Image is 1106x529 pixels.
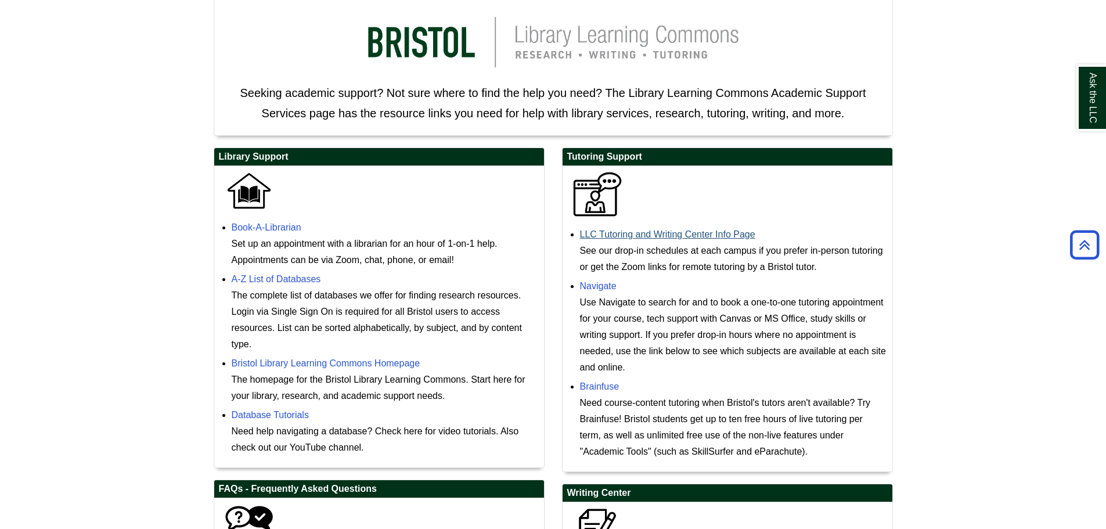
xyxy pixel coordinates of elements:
a: Brainfuse [580,382,619,391]
a: Database Tutorials [232,410,309,420]
div: See our drop-in schedules at each campus if you prefer in-person tutoring or get the Zoom links f... [580,243,887,275]
div: Use Navigate to search for and to book a one-to-one tutoring appointment for your course, tech su... [580,294,887,376]
a: LLC Tutoring and Writing Center Info Page [580,229,755,239]
h2: Tutoring Support [563,148,892,166]
div: Set up an appointment with a librarian for an hour of 1-on-1 help. Appointments can be via Zoom, ... [232,236,538,268]
a: Book-A-Librarian [232,222,301,232]
img: llc logo [350,1,756,83]
a: Bristol Library Learning Commons Homepage [232,358,420,368]
h2: FAQs - Frequently Asked Questions [214,480,544,498]
div: The homepage for the Bristol Library Learning Commons. Start here for your library, research, and... [232,372,538,404]
div: Need course-content tutoring when Bristol's tutors aren't available? Try Brainfuse! Bristol stude... [580,395,887,460]
div: Need help navigating a database? Check here for video tutorials. Also check out our YouTube channel. [232,423,538,456]
a: Navigate [580,281,617,291]
a: Back to Top [1066,237,1103,253]
span: Seeking academic support? Not sure where to find the help you need? The Library Learning Commons ... [240,87,866,120]
h2: Library Support [214,148,544,166]
div: The complete list of databases we offer for finding research resources. Login via Single Sign On ... [232,287,538,352]
a: A-Z List of Databases [232,274,321,284]
h2: Writing Center [563,484,892,502]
